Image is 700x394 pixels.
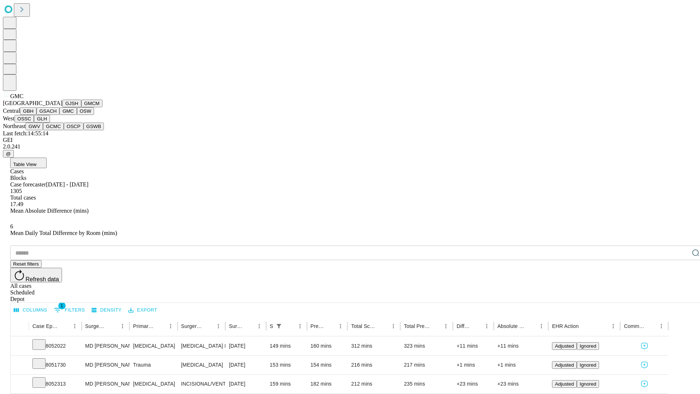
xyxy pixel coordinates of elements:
button: Menu [608,321,618,331]
div: Surgery Name [181,323,202,329]
div: MD [PERSON_NAME] [PERSON_NAME] Md [85,337,126,355]
button: Sort [325,321,335,331]
div: +11 mins [497,337,545,355]
button: Expand [14,359,25,372]
span: Last fetch: 14:55:14 [3,130,48,136]
span: Case forecaster [10,181,46,188]
div: +1 mins [497,356,545,374]
div: MD [PERSON_NAME] [PERSON_NAME] [85,356,126,374]
button: Sort [155,321,166,331]
div: [DATE] [229,356,262,374]
button: Expand [14,340,25,353]
span: [DATE] - [DATE] [46,181,88,188]
div: MD [PERSON_NAME] [85,375,126,393]
button: Refresh data [10,268,62,282]
button: Menu [213,321,223,331]
button: Menu [482,321,492,331]
span: Ignored [580,343,596,349]
button: Menu [254,321,264,331]
div: 312 mins [351,337,397,355]
button: Menu [441,321,451,331]
button: Expand [14,378,25,391]
div: 153 mins [270,356,303,374]
button: Sort [526,321,536,331]
button: Menu [335,321,346,331]
button: Table View [10,158,47,168]
button: Sort [646,321,656,331]
span: 1 [58,302,66,309]
button: Sort [59,321,70,331]
div: 216 mins [351,356,397,374]
div: Primary Service [133,323,154,329]
button: Adjusted [552,380,577,388]
button: Ignored [577,342,599,350]
div: Case Epic Id [32,323,59,329]
button: Select columns [12,305,49,316]
button: OSW [77,107,94,115]
button: Menu [388,321,398,331]
button: @ [3,150,14,158]
span: 1305 [10,188,22,194]
button: GBH [20,107,36,115]
button: Sort [244,321,254,331]
button: Density [90,305,124,316]
span: Adjusted [555,343,574,349]
span: Ignored [580,381,596,387]
button: GJSH [62,100,81,107]
button: OSCP [64,123,83,130]
div: 149 mins [270,337,303,355]
div: INCISIONAL/VENTRAL/SPIGELIAN [MEDICAL_DATA] INITIAL 3-10 CM INCARCERATED/STRANGULATED [181,375,222,393]
div: Trauma [133,356,174,374]
button: Ignored [577,380,599,388]
button: GMC [59,107,77,115]
button: Sort [471,321,482,331]
div: Predicted In Room Duration [311,323,325,329]
span: Total cases [10,194,36,201]
span: Mean Daily Total Difference by Room (mins) [10,230,117,236]
button: Sort [107,321,117,331]
div: GEI [3,137,697,143]
div: Total Predicted Duration [404,323,430,329]
button: Sort [378,321,388,331]
button: GCMC [43,123,64,130]
button: Sort [431,321,441,331]
span: Mean Absolute Difference (mins) [10,208,89,214]
span: Adjusted [555,362,574,368]
div: 160 mins [311,337,344,355]
div: Total Scheduled Duration [351,323,377,329]
button: Menu [70,321,80,331]
span: Refresh data [26,276,59,282]
span: Ignored [580,362,596,368]
button: GWV [26,123,43,130]
button: Reset filters [10,260,42,268]
div: +23 mins [497,375,545,393]
div: [DATE] [229,337,262,355]
button: Menu [166,321,176,331]
button: Sort [579,321,590,331]
button: GSACH [36,107,59,115]
div: 217 mins [404,356,450,374]
button: Show filters [52,304,87,316]
div: 8051730 [32,356,78,374]
div: +23 mins [456,375,490,393]
div: 2.0.241 [3,143,697,150]
div: 212 mins [351,375,397,393]
button: Menu [536,321,547,331]
div: [MEDICAL_DATA] [133,337,174,355]
div: Scheduled In Room Duration [270,323,273,329]
div: Surgeon Name [85,323,106,329]
span: 6 [10,223,13,229]
button: Show filters [274,321,284,331]
button: Adjusted [552,342,577,350]
span: [GEOGRAPHIC_DATA] [3,100,62,106]
button: GSWB [83,123,104,130]
span: Reset filters [13,261,39,267]
div: Absolute Difference [497,323,525,329]
div: 235 mins [404,375,450,393]
span: GMC [10,93,23,99]
button: Export [127,305,159,316]
div: 1 active filter [274,321,284,331]
div: 182 mins [311,375,344,393]
button: GMCM [81,100,102,107]
span: @ [6,151,11,157]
